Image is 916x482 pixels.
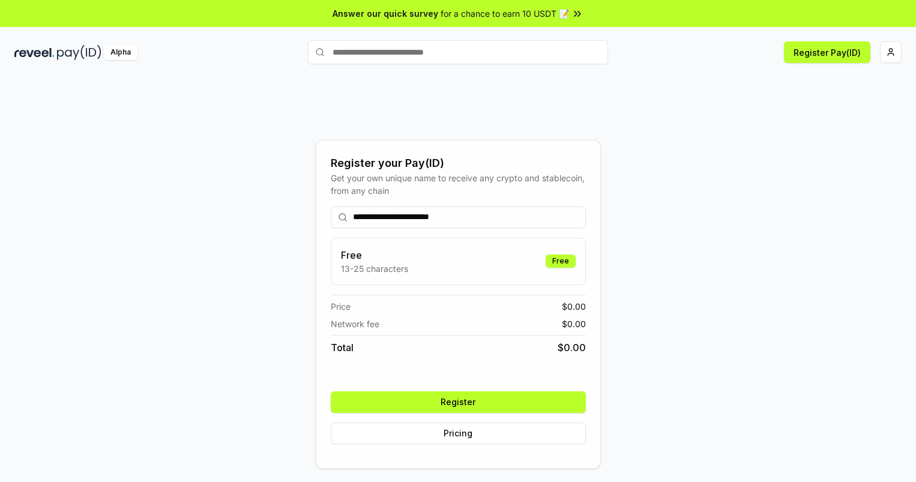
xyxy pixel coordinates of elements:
[14,45,55,60] img: reveel_dark
[341,262,408,275] p: 13-25 characters
[441,7,569,20] span: for a chance to earn 10 USDT 📝
[546,255,576,268] div: Free
[57,45,101,60] img: pay_id
[331,172,586,197] div: Get your own unique name to receive any crypto and stablecoin, from any chain
[784,41,870,63] button: Register Pay(ID)
[331,300,351,313] span: Price
[104,45,137,60] div: Alpha
[562,300,586,313] span: $ 0.00
[331,155,586,172] div: Register your Pay(ID)
[331,391,586,413] button: Register
[331,423,586,444] button: Pricing
[562,318,586,330] span: $ 0.00
[341,248,408,262] h3: Free
[558,340,586,355] span: $ 0.00
[331,318,379,330] span: Network fee
[331,340,354,355] span: Total
[333,7,438,20] span: Answer our quick survey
